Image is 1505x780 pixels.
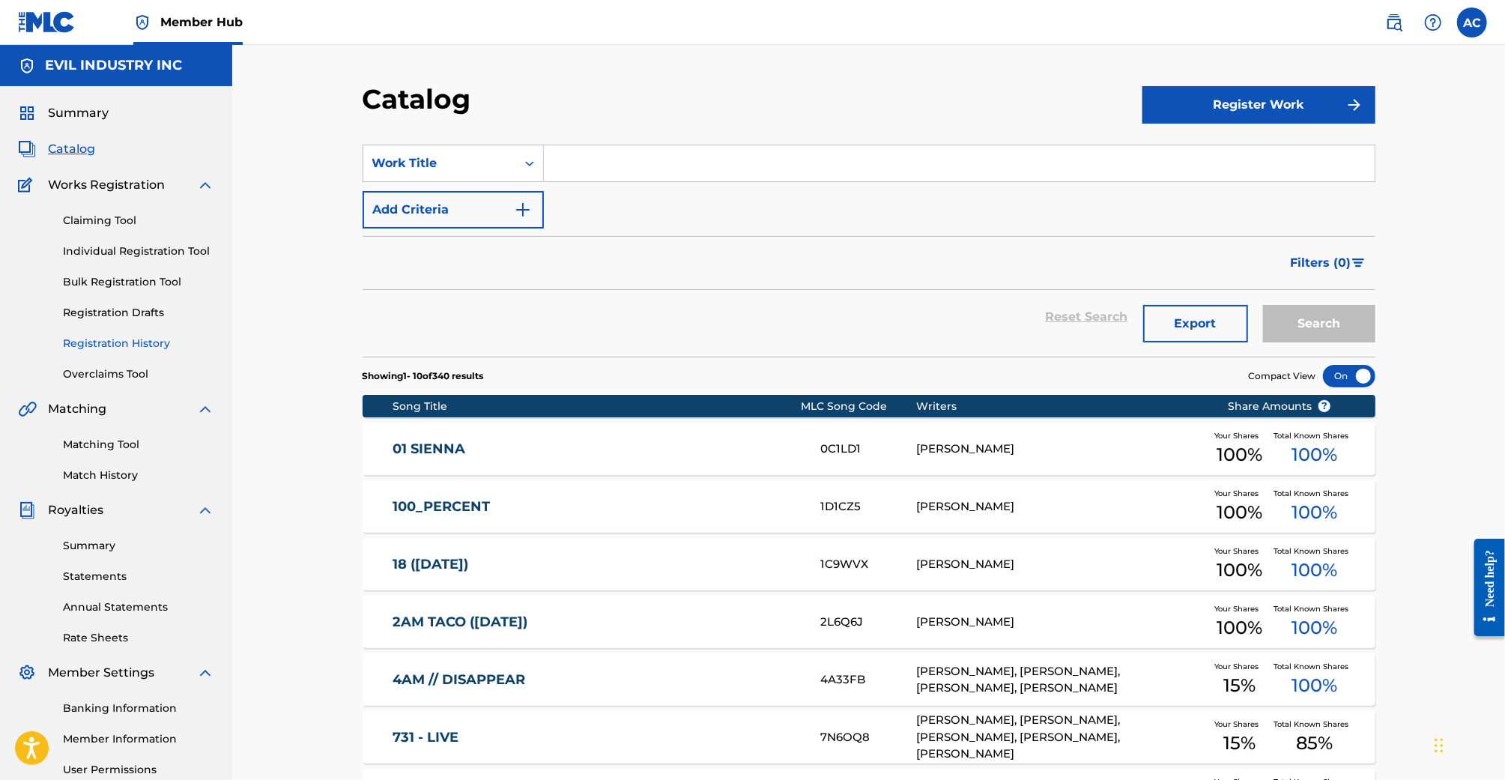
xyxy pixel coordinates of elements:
img: Matching [18,400,37,418]
span: 100 % [1217,441,1262,468]
span: Your Shares [1214,545,1265,557]
span: Total Known Shares [1274,488,1354,499]
div: [PERSON_NAME], [PERSON_NAME], [PERSON_NAME], [PERSON_NAME] [916,663,1205,697]
span: Summary [48,104,109,122]
div: [PERSON_NAME] [916,441,1205,458]
span: Your Shares [1214,719,1265,730]
span: 100 % [1291,557,1337,584]
img: expand [196,501,214,519]
img: Royalties [18,501,36,519]
div: [PERSON_NAME], [PERSON_NAME], [PERSON_NAME], [PERSON_NAME], [PERSON_NAME] [916,712,1205,763]
img: Top Rightsholder [133,13,151,31]
span: Catalog [48,140,95,158]
span: Total Known Shares [1274,545,1354,557]
a: User Permissions [63,762,214,778]
img: Accounts [18,57,36,75]
a: Statements [63,569,214,584]
span: Compact View [1249,369,1316,383]
p: Showing 1 - 10 of 340 results [363,369,484,383]
a: 01 SIENNA [393,441,800,458]
h2: Catalog [363,82,479,116]
span: Member Hub [160,13,243,31]
a: Individual Registration Tool [63,244,214,259]
img: Works Registration [18,176,37,194]
div: Song Title [393,399,801,414]
span: Share Amounts [1228,399,1331,414]
a: CatalogCatalog [18,140,95,158]
div: Work Title [372,154,507,172]
div: Drag [1435,723,1444,768]
span: Total Known Shares [1274,603,1354,614]
div: [PERSON_NAME] [916,614,1205,631]
iframe: Resource Center [1463,527,1505,647]
a: Claiming Tool [63,213,214,229]
img: f7272a7cc735f4ea7f67.svg [1345,96,1363,114]
span: 100 % [1291,441,1337,468]
img: expand [196,664,214,682]
span: Member Settings [48,664,154,682]
span: 100 % [1217,557,1262,584]
span: Works Registration [48,176,165,194]
span: Filters ( 0 ) [1291,254,1351,272]
div: Writers [916,399,1205,414]
span: 100 % [1291,672,1337,699]
a: Summary [63,538,214,554]
span: Your Shares [1214,603,1265,614]
img: expand [196,400,214,418]
button: Add Criteria [363,191,544,229]
img: Catalog [18,140,36,158]
span: Royalties [48,501,103,519]
span: 15 % [1223,672,1256,699]
img: expand [196,176,214,194]
div: MLC Song Code [801,399,916,414]
div: [PERSON_NAME] [916,498,1205,516]
img: Member Settings [18,664,36,682]
div: 1C9WVX [820,556,916,573]
span: 100 % [1217,614,1262,641]
h5: EVIL INDUSTRY INC [45,57,182,74]
button: Register Work [1142,86,1375,124]
a: 2AM TACO ([DATE]) [393,614,800,631]
a: Public Search [1379,7,1409,37]
img: search [1385,13,1403,31]
a: Registration History [63,336,214,351]
a: Match History [63,468,214,483]
a: Registration Drafts [63,305,214,321]
span: ? [1318,400,1330,412]
a: 4AM // DISAPPEAR [393,671,800,689]
div: [PERSON_NAME] [916,556,1205,573]
a: Rate Sheets [63,630,214,646]
span: Total Known Shares [1274,719,1354,730]
iframe: Chat Widget [1430,708,1505,780]
span: 100 % [1291,614,1337,641]
img: help [1424,13,1442,31]
button: Export [1143,305,1248,342]
span: Your Shares [1214,430,1265,441]
div: 2L6Q6J [820,614,916,631]
a: SummarySummary [18,104,109,122]
img: 9d2ae6d4665cec9f34b9.svg [514,201,532,219]
a: Matching Tool [63,437,214,453]
a: Member Information [63,731,214,747]
img: Summary [18,104,36,122]
span: Total Known Shares [1274,430,1354,441]
div: 4A33FB [820,671,916,689]
div: 1D1CZ5 [820,498,916,516]
a: 100_PERCENT [393,498,800,516]
img: MLC Logo [18,11,76,33]
span: 100 % [1217,499,1262,526]
a: 18 ([DATE]) [393,556,800,573]
span: Matching [48,400,106,418]
div: Help [1418,7,1448,37]
div: 0C1LD1 [820,441,916,458]
img: filter [1352,259,1365,267]
div: User Menu [1457,7,1487,37]
form: Search Form [363,145,1375,357]
a: Overclaims Tool [63,366,214,382]
span: 100 % [1291,499,1337,526]
a: Annual Statements [63,599,214,615]
button: Filters (0) [1282,244,1375,282]
a: Banking Information [63,701,214,716]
